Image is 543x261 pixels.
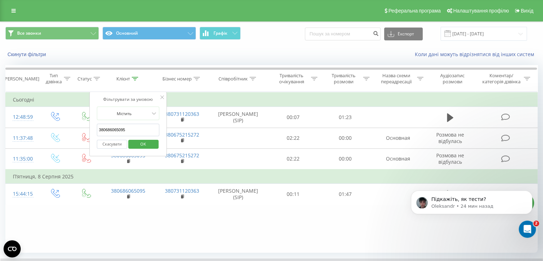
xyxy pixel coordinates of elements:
td: 01:47 [319,184,371,205]
div: Клієнт [116,76,130,82]
iframe: Intercom notifications сообщение [400,176,543,242]
div: Тривалість розмови [326,73,361,85]
div: 15:44:15 [13,187,32,201]
span: 2 [533,221,539,226]
a: 380731120363 [165,110,199,117]
button: Скасувати [97,140,127,149]
input: Введіть значення [97,124,160,136]
td: Основная [371,148,425,169]
span: Вихід [521,8,533,14]
span: Розмова не відбулась [436,131,464,144]
td: [PERSON_NAME] (SIP) [209,107,267,128]
div: Аудіозапис розмови [432,73,473,85]
div: Тип дзвінка [45,73,62,85]
td: 02:22 [267,128,319,148]
div: 11:35:00 [13,152,32,166]
td: 00:00 [319,148,371,169]
button: Графік [200,27,241,40]
span: OK [133,138,153,149]
button: Open CMP widget [4,240,21,257]
iframe: Intercom live chat [519,221,536,238]
span: Все звонки [17,30,41,36]
div: Бізнес номер [162,76,192,82]
td: Сьогодні [6,93,538,107]
td: Основная [371,128,425,148]
td: 02:22 [267,148,319,169]
button: Все звонки [5,27,99,40]
span: Налаштування профілю [453,8,509,14]
td: [PERSON_NAME] (SIP) [209,184,267,205]
td: 00:07 [267,107,319,128]
div: 12:48:59 [13,110,32,124]
a: Коли дані можуть відрізнятися вiд інших систем [415,51,538,58]
td: 01:23 [319,107,371,128]
a: 380675215272 [165,131,199,138]
div: [PERSON_NAME] [3,76,39,82]
div: Назва схеми переадресації [378,73,415,85]
button: Експорт [384,28,423,40]
td: 00:11 [267,184,319,205]
span: Графік [213,31,227,36]
div: Фільтрувати за умовою [97,96,160,103]
a: 380731120363 [165,187,199,194]
span: Реферальна програма [388,8,441,14]
div: Тривалість очікування [274,73,310,85]
button: Основний [102,27,196,40]
div: Статус [77,76,92,82]
span: Розмова не відбулась [436,152,464,165]
a: 380675215272 [165,152,199,159]
button: OK [128,140,159,149]
div: 11:37:48 [13,131,32,145]
div: Співробітник [218,76,248,82]
a: 380686065095 [111,187,145,194]
td: 00:00 [319,128,371,148]
div: Коментар/категорія дзвінка [480,73,522,85]
button: Скинути фільтри [5,51,50,58]
td: П’ятниця, 8 Серпня 2025 [6,169,538,184]
input: Пошук за номером [305,28,381,40]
